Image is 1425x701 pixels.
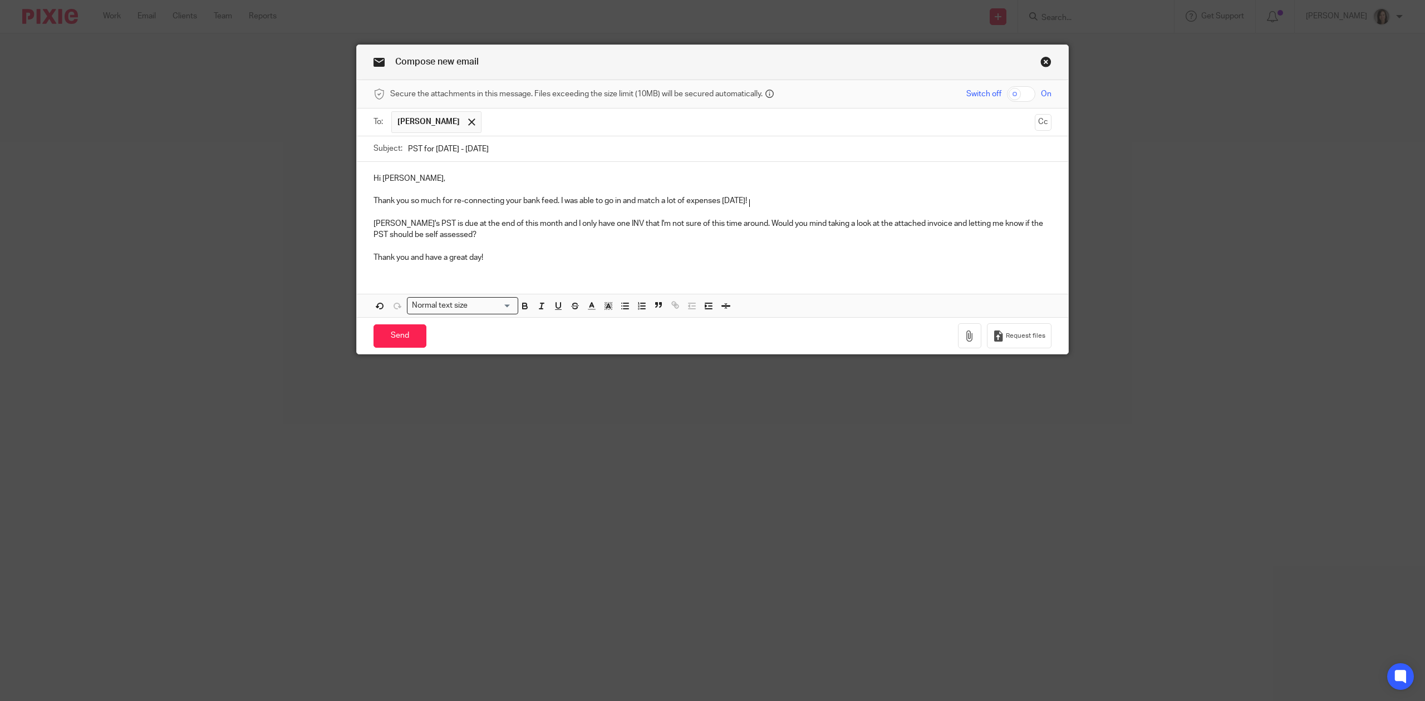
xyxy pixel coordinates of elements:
p: Thank you and have a great day! [374,252,1051,263]
span: Compose new email [395,57,479,66]
input: Send [374,324,426,348]
label: Subject: [374,143,402,154]
span: Normal text size [410,300,470,312]
span: Switch off [966,88,1001,100]
p: Hi [PERSON_NAME], [374,173,1051,184]
span: On [1041,88,1051,100]
button: Request files [987,323,1051,348]
p: [PERSON_NAME]'s PST is due at the end of this month and I only have one INV that I'm not sure of ... [374,218,1051,241]
input: Search for option [471,300,512,312]
button: Cc [1035,114,1051,131]
span: Secure the attachments in this message. Files exceeding the size limit (10MB) will be secured aut... [390,88,763,100]
p: Thank you so much for re-connecting your bank feed. I was able to go in and match a lot of expens... [374,195,1051,206]
label: To: [374,116,386,127]
div: Search for option [407,297,518,314]
span: Request files [1006,332,1045,340]
a: Close this dialog window [1040,56,1051,71]
span: [PERSON_NAME] [397,116,460,127]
